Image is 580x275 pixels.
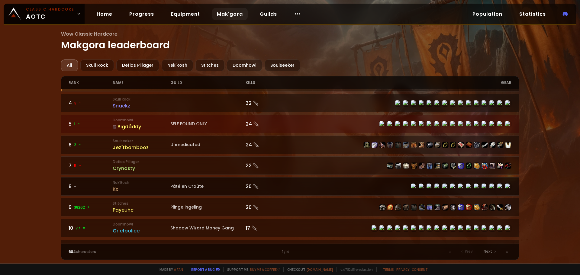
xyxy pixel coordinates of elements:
[246,162,290,169] div: 22
[482,204,488,210] img: item-5193
[212,8,248,20] a: Mak'gora
[265,59,300,71] div: Soulseeker
[69,224,113,232] div: 10
[468,8,507,20] a: Population
[170,225,246,231] div: Shadow Wizard Money Gang
[69,76,113,89] div: rank
[179,249,401,254] div: 1
[74,184,76,189] span: -
[411,142,417,148] img: item-12963
[482,163,488,169] img: item-4381
[246,224,290,232] div: 17
[466,163,472,169] img: item-12006
[246,120,290,128] div: 24
[61,156,519,175] a: 75 Defias PillagerCrynasty22 item-4385item-10657item-148item-2041item-6468item-10410item-1121item...
[113,144,170,151] div: Jezítbambooz
[442,204,448,210] img: item-4794
[458,142,464,148] img: item-19120
[76,225,86,231] span: 77
[466,142,472,148] img: item-13209
[113,123,170,130] div: Bigdåddy
[113,117,170,123] small: Doomhowl
[419,204,425,210] img: item-6719
[307,267,333,272] a: [DOMAIN_NAME]
[505,204,511,210] img: item-3137
[74,163,82,168] span: 5
[61,177,519,196] a: 8-Nek'RoshKxPâté en Croûte20 item-15513item-6125item-2870item-6398item-14727item-6590item-15535it...
[411,204,417,210] img: item-7407
[113,138,170,144] small: Soulseeker
[69,203,113,211] div: 9
[246,183,290,190] div: 20
[170,183,246,190] div: Pâté en Croûte
[61,94,519,112] a: 43 Skull RockSnackz32 item-10502item-12047item-14182item-9791item-6611item-9797item-6612item-6613...
[92,8,117,20] a: Home
[379,142,385,148] img: item-13358
[156,267,183,272] span: Made by
[246,203,290,211] div: 20
[419,142,425,148] img: item-16711
[290,76,511,89] div: gear
[113,97,170,102] small: Skull Rock
[113,159,170,165] small: Defias Pillager
[61,115,519,133] a: 51DoomhowlBigdåddySELF FOUND ONLY24 item-10588item-13088item-10774item-4119item-13117item-15157it...
[116,59,159,71] div: Defias Pillager
[69,249,179,254] div: characters
[403,142,409,148] img: item-16713
[4,4,85,24] a: Classic HardcoreAOTC
[166,8,205,20] a: Equipment
[74,142,82,148] span: 2
[69,120,113,128] div: 5
[61,198,519,216] a: 938262 StitchesPayeuhcPlingelingeling20 item-7413item-7746item-2264item-49item-7407item-6719item-...
[113,102,170,110] div: Snackz
[411,163,417,169] img: item-2041
[80,59,114,71] div: Skull Rock
[442,163,448,169] img: item-15331
[223,267,280,272] span: Support me,
[337,267,373,272] span: v. d752d5 - production
[113,227,170,235] div: Griefpolice
[489,142,495,148] img: item-12939
[69,162,113,169] div: 7
[250,267,280,272] a: Buy me a coffee
[246,76,290,89] div: kills
[465,249,473,254] span: Prev
[395,142,401,148] img: item-14637
[170,142,246,148] div: Unmedicated
[450,142,456,148] img: item-18500
[61,240,519,258] a: 1193 StitchesZiqoKul Tiras Elite17 item-12998item-6096item-2800item-2911item-12987item-4320item-1...
[69,183,113,190] div: 8
[484,249,492,254] span: Next
[434,204,440,210] img: item-9776
[162,59,193,71] div: Nek'Rosh
[284,250,289,254] small: / 14
[383,267,394,272] a: Terms
[427,142,433,148] img: item-16710
[434,142,440,148] img: item-16712
[113,180,170,185] small: Nek'Rosh
[482,142,488,148] img: item-17705
[170,76,246,89] div: guild
[74,121,81,127] span: 1
[387,142,393,148] img: item-2105
[283,267,333,272] span: Checkout
[61,59,78,71] div: All
[227,59,262,71] div: Doomhowl
[434,163,440,169] img: item-1121
[170,204,246,210] div: Plingelingeling
[113,185,170,193] div: Kx
[395,163,401,169] img: item-10657
[191,267,215,272] a: Report a bug
[395,204,401,210] img: item-2264
[466,204,472,210] img: item-7686
[113,222,170,227] small: Doomhowl
[372,142,378,148] img: item-15411
[427,163,433,169] img: item-10410
[170,121,246,127] div: SELF FOUND ONLY
[174,267,183,272] a: a fan
[26,7,74,12] small: Classic Hardcore
[387,163,393,169] img: item-4385
[246,99,290,107] div: 32
[497,142,503,148] img: item-2100
[26,7,74,21] span: AOTC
